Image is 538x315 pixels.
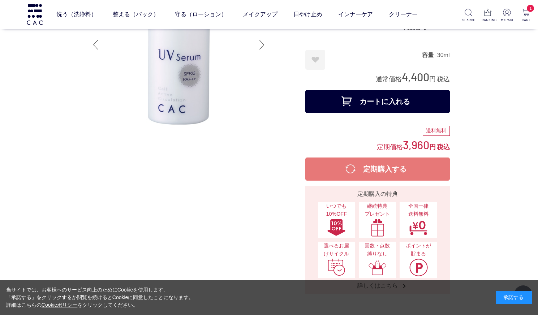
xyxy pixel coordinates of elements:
[482,17,494,23] p: RANKING
[496,291,532,304] div: 承諾する
[423,126,450,136] div: 送料無料
[26,4,44,25] img: logo
[429,143,436,151] span: 円
[501,17,513,23] p: MYPAGE
[368,258,387,276] img: 回数・点数縛りなし
[305,186,450,294] a: 定期購入の特典 いつでも10%OFFいつでも10%OFF 継続特典プレゼント継続特典プレゼント 全国一律送料無料全国一律送料無料 選べるお届けサイクル選べるお届けサイクル 回数・点数縛りなし回数...
[305,90,450,113] button: カートに入れる
[308,190,447,198] div: 定期購入の特典
[305,157,450,181] button: 定期購入する
[322,242,352,258] span: 選べるお届けサイクル
[520,17,532,23] p: CART
[402,70,429,83] span: 4,400
[403,202,433,218] span: 全国一律 送料無料
[322,202,352,218] span: いつでも10%OFF
[113,4,159,25] a: 整える（パック）
[376,75,402,83] span: 通常価格
[338,4,373,25] a: インナーケア
[175,4,227,25] a: 守る（ローション）
[520,9,532,23] a: 1 CART
[42,302,78,308] a: Cookieポリシー
[327,258,346,276] img: 選べるお届けサイクル
[56,4,97,25] a: 洗う（洗浄料）
[305,50,325,70] a: お気に入りに登録する
[527,5,534,12] span: 1
[437,143,450,151] span: 税込
[293,4,322,25] a: 日やけ止め
[501,9,513,23] a: MYPAGE
[377,143,403,151] span: 定期価格
[327,219,346,237] img: いつでも10%OFF
[368,219,387,237] img: 継続特典プレゼント
[422,51,437,59] dt: 容量
[6,286,194,309] div: 当サイトでは、お客様へのサービス向上のためにCookieを使用します。 「承諾する」をクリックするか閲覧を続けるとCookieに同意したことになります。 詳細はこちらの をクリックしてください。
[362,242,392,258] span: 回数・点数縛りなし
[462,17,474,23] p: SEARCH
[437,75,450,83] span: 税込
[243,4,277,25] a: メイクアップ
[403,242,433,258] span: ポイントが貯まる
[389,4,418,25] a: クリーナー
[409,219,428,237] img: 全国一律送料無料
[362,202,392,218] span: 継続特典 プレゼント
[409,258,428,276] img: ポイントが貯まる
[429,75,436,83] span: 円
[482,9,494,23] a: RANKING
[403,138,429,151] span: 3,960
[462,9,474,23] a: SEARCH
[437,51,450,59] dd: 30ml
